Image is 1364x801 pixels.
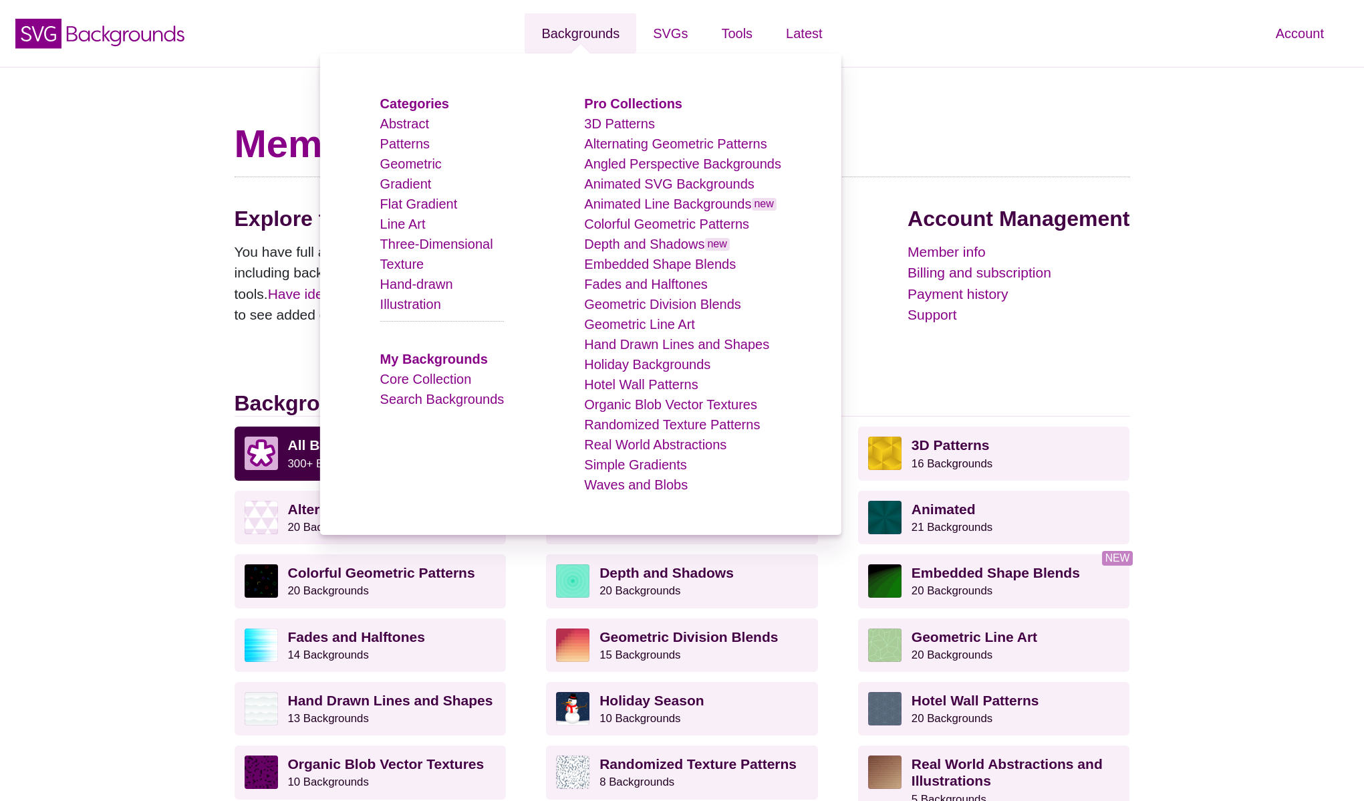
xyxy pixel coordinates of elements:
[288,584,369,597] small: 20 Backgrounds
[912,584,992,597] small: 20 Backgrounds
[245,564,278,598] img: a rainbow pattern of outlined geometric shapes
[584,217,749,231] a: Colorful Geometric Patterns
[868,437,902,470] img: fancy golden cube pattern
[380,297,441,312] a: Illustration
[584,197,777,211] a: Animated Line Backgroundsnew
[268,286,420,302] a: Have ideas or requests?
[868,564,902,598] img: green to black rings rippling away from corner
[858,491,1130,544] a: Animated21 Backgrounds
[584,377,698,392] a: Hotel Wall Patterns
[288,649,369,661] small: 14 Backgrounds
[380,177,432,191] a: Gradient
[288,693,493,708] strong: Hand Drawn Lines and Shapes
[245,628,278,662] img: blue lights stretching horizontally over white
[912,629,1037,645] strong: Geometric Line Art
[704,238,729,251] span: new
[868,501,902,534] img: green rave light effect animated background
[599,756,797,772] strong: Randomized Texture Patterns
[546,554,818,608] a: Depth and Shadows20 Backgrounds
[584,277,708,292] a: Fades and Halftones
[584,477,688,492] a: Waves and Blobs
[704,13,769,53] a: Tools
[546,682,818,735] a: Holiday Season10 Backgrounds
[584,357,710,372] a: Holiday Backgrounds
[380,257,424,271] a: Texture
[584,96,682,111] a: Pro Collections
[584,136,767,151] a: Alternating Geometric Patterns
[556,564,589,598] img: green layered rings within rings
[599,693,704,708] strong: Holiday Season
[912,565,1080,580] strong: Embedded Shape Blends
[584,297,741,312] a: Geometric Division Blends
[912,756,1103,788] strong: Real World Abstractions and Illustrations
[584,156,781,171] a: Angled Perspective Backgrounds
[858,427,1130,480] a: 3D Patterns16 Backgrounds
[584,337,769,352] a: Hand Drawn Lines and Shapes
[599,565,734,580] strong: Depth and Shadows
[912,457,992,470] small: 16 Backgrounds
[868,628,902,662] img: geometric web of connecting lines
[235,554,507,608] a: Colorful Geometric Patterns20 Backgrounds
[912,501,976,517] strong: Animated
[380,96,449,111] a: Categories
[908,262,1129,283] a: Billing and subscription
[636,13,704,53] a: SVGs
[908,206,1129,231] h2: Account Management
[525,13,636,53] a: Backgrounds
[1259,13,1341,53] a: Account
[599,649,680,661] small: 15 Backgrounds
[556,628,589,662] img: red-to-yellow gradient large pixel grid
[912,521,992,534] small: 21 Backgrounds
[235,491,507,544] a: Alternating Geometric Patterns20 Backgrounds
[235,682,507,735] a: Hand Drawn Lines and Shapes13 Backgrounds
[380,116,429,131] a: Abstract
[288,776,369,788] small: 10 Backgrounds
[584,397,757,412] a: Organic Blob Vector Textures
[908,241,1129,263] a: Member info
[288,565,475,580] strong: Colorful Geometric Patterns
[380,392,505,407] a: Search Backgrounds
[235,390,1130,417] h2: Backgrounds
[380,352,488,366] a: My Backgrounds
[380,277,453,292] a: Hand-drawn
[912,712,992,725] small: 20 Backgrounds
[380,372,472,386] a: Core Collection
[908,283,1129,305] a: Payment history
[868,692,902,725] img: intersecting outlined circles formation pattern
[245,501,278,534] img: light purple and white alternating triangle pattern
[599,584,680,597] small: 20 Backgrounds
[858,554,1130,608] a: Embedded Shape Blends20 Backgrounds
[912,649,992,661] small: 20 Backgrounds
[599,712,680,725] small: 10 Backgrounds
[908,304,1129,326] a: Support
[556,692,589,725] img: vector art snowman with black hat, branch arms, and carrot nose
[380,156,442,171] a: Geometric
[584,457,686,472] a: Simple Gradients
[288,521,369,534] small: 20 Backgrounds
[288,457,382,470] small: 300+ Backgrounds
[288,712,369,725] small: 13 Backgrounds
[584,317,695,332] a: Geometric Line Art
[380,237,493,251] a: Three-Dimensional
[599,776,674,788] small: 8 Backgrounds
[584,257,736,271] a: Embedded Shape Blends
[235,618,507,672] a: Fades and Halftones14 Backgrounds
[235,120,1130,167] h1: Member Dashboard
[769,13,839,53] a: Latest
[235,206,602,231] h2: Explore the collection
[288,629,425,645] strong: Fades and Halftones
[599,629,778,645] strong: Geometric Division Blends
[546,618,818,672] a: Geometric Division Blends15 Backgrounds
[584,417,760,432] a: Randomized Texture Patterns
[380,217,426,231] a: Line Art
[380,136,430,151] a: Patterns
[288,756,485,772] strong: Organic Blob Vector Textures
[288,437,400,453] strong: All Backgrounds
[245,692,278,725] img: white subtle wave background
[912,693,1039,708] strong: Hotel Wall Patterns
[584,437,726,452] a: Real World Abstractions
[858,682,1130,735] a: Hotel Wall Patterns20 Backgrounds
[912,437,990,453] strong: 3D Patterns
[288,501,495,517] strong: Alternating Geometric Patterns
